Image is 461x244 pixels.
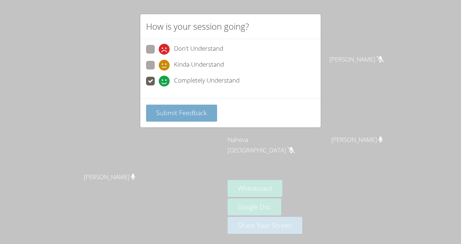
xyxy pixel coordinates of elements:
[174,44,223,55] span: Don't Understand
[174,76,240,87] span: Completely Understand
[146,20,249,33] h2: How is your session going?
[146,105,217,122] button: Submit Feedback
[156,108,207,117] span: Submit Feedback
[174,60,224,71] span: Kinda Understand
